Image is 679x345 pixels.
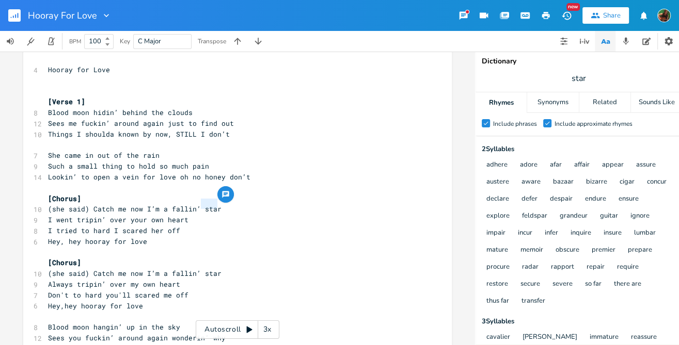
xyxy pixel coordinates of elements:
div: 3 Syllable s [482,318,676,325]
button: despair [550,195,573,204]
span: Blood moon hidin’ behind the clouds [48,108,193,117]
button: procure [486,263,510,272]
div: Transpose [198,38,226,44]
span: (she said) Catch me now I’m a fallin’ star [48,204,222,213]
span: I tried to hard I scared her off [48,226,180,235]
button: require [617,263,639,272]
button: austere [486,178,509,187]
button: bazaar [553,178,574,187]
button: adhere [486,161,508,170]
button: affair [574,161,590,170]
button: inquire [571,229,591,238]
button: endure [585,195,606,204]
button: incur [518,229,532,238]
span: Things I shoulda known by now, STILL I don’t [48,129,230,139]
button: transfer [522,297,545,306]
img: Susan Rowe [657,9,671,22]
button: ignore [630,212,650,221]
span: [Chorus] [48,194,81,203]
div: New [566,3,580,11]
div: Rhymes [476,92,527,113]
div: BPM [69,39,81,44]
button: so far [585,280,602,289]
div: Dictionary [482,58,676,65]
button: restore [486,280,508,289]
div: 2 Syllable s [482,146,676,153]
button: radar [522,263,539,272]
span: Blood moon hangin’ up in the sky [48,322,180,332]
button: insure [604,229,622,238]
button: rapport [551,263,574,272]
button: grandeur [560,212,588,221]
button: reassure [631,333,657,342]
span: Such a small thing to hold so much pain [48,161,209,171]
span: She came in out of the rain [48,151,160,160]
span: Hey,hey hooray for love [48,301,143,310]
span: Hooray For Love [28,11,97,20]
div: Include approximate rhymes [555,121,633,127]
button: ensure [619,195,639,204]
button: there are [614,280,641,289]
span: Sees you fuckin’ around again wonderin’ why [48,333,226,342]
button: impair [486,229,506,238]
button: severe [552,280,573,289]
button: declare [486,195,509,204]
button: Share [582,7,629,24]
button: lumbar [634,229,656,238]
span: Lookin’ to open a vein for love oh no honey don’t [48,172,250,182]
button: defer [522,195,538,204]
button: concur [647,178,667,187]
button: immature [590,333,619,342]
span: star [572,73,586,85]
button: feldspar [522,212,547,221]
button: afar [550,161,562,170]
button: mature [486,246,508,255]
button: adore [520,161,538,170]
button: aware [522,178,541,187]
span: Hey, hey hooray for love [48,237,147,246]
button: memoir [520,246,543,255]
div: Share [603,11,621,20]
button: [PERSON_NAME] [523,333,577,342]
button: explore [486,212,510,221]
button: cavalier [486,333,510,342]
button: cigar [620,178,635,187]
button: bizarre [586,178,607,187]
button: infer [545,229,558,238]
span: I went tripin’ over your own heart [48,215,188,224]
button: premier [592,246,615,255]
div: 3x [258,320,277,339]
span: [Chorus] [48,258,81,267]
button: assure [636,161,656,170]
button: secure [520,280,540,289]
span: Don't to hard you'll scared me off [48,290,188,300]
button: appear [602,161,624,170]
button: prepare [628,246,652,255]
span: Hooray for Love [48,65,110,74]
span: C Major [138,37,161,46]
button: New [556,6,577,25]
button: repair [587,263,605,272]
div: Autoscroll [196,320,279,339]
div: Related [579,92,630,113]
div: Include phrases [493,121,537,127]
div: Synonyms [527,92,578,113]
span: Sees me fuckin’ around again just to find out [48,119,234,128]
button: obscure [556,246,579,255]
span: [Verse 1] [48,97,85,106]
button: thus far [486,297,509,306]
span: (she said) Catch me now I’m a fallin’ star [48,269,222,278]
span: Always tripin’ over my own heart [48,280,180,289]
div: Key [120,38,130,44]
button: guitar [600,212,618,221]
